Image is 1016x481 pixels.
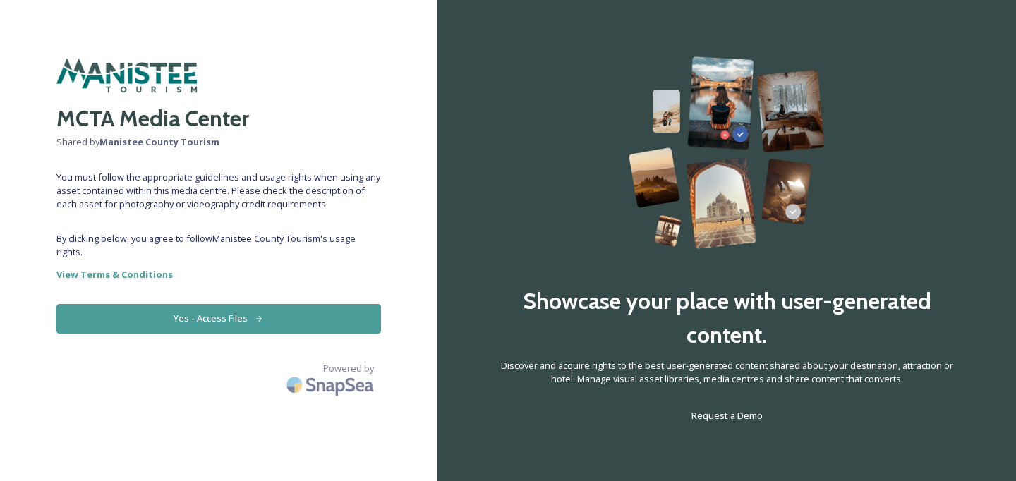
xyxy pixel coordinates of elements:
span: Discover and acquire rights to the best user-generated content shared about your destination, att... [494,359,960,386]
span: Shared by [56,135,381,149]
h2: MCTA Media Center [56,102,381,135]
span: You must follow the appropriate guidelines and usage rights when using any asset contained within... [56,171,381,212]
a: Request a Demo [691,407,763,424]
img: SnapSea Logo [282,368,381,401]
span: Request a Demo [691,409,763,422]
span: Powered by [323,362,374,375]
span: By clicking below, you agree to follow Manistee County Tourism 's usage rights. [56,232,381,259]
a: View Terms & Conditions [56,266,381,283]
button: Yes - Access Files [56,304,381,333]
img: 63b42ca75bacad526042e722_Group%20154-p-800.png [629,56,825,249]
strong: View Terms & Conditions [56,268,173,281]
h2: Showcase your place with user-generated content. [494,284,960,352]
img: manisteetourism-webheader.png [56,56,198,95]
strong: Manistee County Tourism [99,135,219,148]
